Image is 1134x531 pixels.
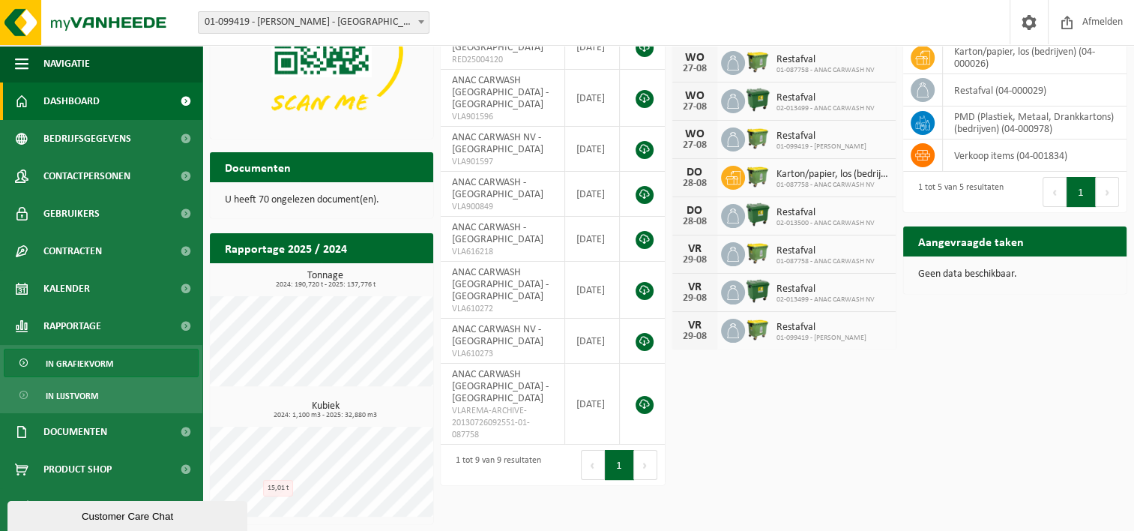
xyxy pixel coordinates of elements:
h3: Kubiek [217,401,433,419]
span: 02-013499 - ANAC CARWASH NV [776,295,875,304]
span: 01-087758 - ANAC CARWASH NV [776,257,875,266]
span: Restafval [776,92,875,104]
h2: Documenten [210,152,306,181]
td: karton/papier, los (bedrijven) (04-000026) [943,41,1127,74]
img: WB-1100-HPE-GN-51 [745,49,770,74]
div: 29-08 [680,293,710,304]
span: 01-099419 - ANAC CARWASH - WILRIJK [199,12,429,33]
div: 1 tot 9 van 9 resultaten [448,448,541,481]
span: RED25004120 [452,54,553,66]
div: 27-08 [680,64,710,74]
span: VLAREMA-ARCHIVE-20130726092551-01-087758 [452,405,553,441]
img: WB-1100-HPE-GN-04 [745,202,770,227]
span: Restafval [776,130,866,142]
a: In lijstvorm [4,381,199,409]
span: 02-013500 - ANAC CARWASH NV [776,219,875,228]
span: 01-099419 - [PERSON_NAME] [776,142,866,151]
button: 1 [1067,177,1096,207]
div: 27-08 [680,140,710,151]
td: [DATE] [565,70,620,127]
div: 28-08 [680,178,710,189]
div: VR [680,243,710,255]
p: Geen data beschikbaar. [918,269,1112,280]
span: VLA610272 [452,303,553,315]
span: Restafval [776,245,875,257]
span: Product Shop [43,451,112,488]
span: 01-099419 - ANAC CARWASH - WILRIJK [198,11,429,34]
span: 2024: 1,100 m3 - 2025: 32,880 m3 [217,412,433,419]
span: Restafval [776,322,866,334]
img: WB-1100-HPE-GN-51 [745,316,770,342]
td: [DATE] [565,262,620,319]
div: 29-08 [680,255,710,265]
span: Bedrijfsgegevens [43,120,131,157]
span: VLA901596 [452,111,553,123]
span: ANAC CARWASH [GEOGRAPHIC_DATA] - [GEOGRAPHIC_DATA] [452,369,549,404]
span: Contracten [43,232,102,270]
span: ANAC CARWASH [GEOGRAPHIC_DATA] - [GEOGRAPHIC_DATA] [452,267,549,302]
div: VR [680,319,710,331]
span: Restafval [776,54,875,66]
iframe: chat widget [7,498,250,531]
button: Previous [581,450,605,480]
span: 2024: 190,720 t - 2025: 137,776 t [217,281,433,289]
span: Contactpersonen [43,157,130,195]
span: In lijstvorm [46,382,98,410]
h3: Tonnage [217,271,433,289]
span: ANAC CARWASH NV - [GEOGRAPHIC_DATA] [452,132,543,155]
button: 1 [605,450,634,480]
button: Previous [1043,177,1067,207]
td: [DATE] [565,172,620,217]
span: 02-013499 - ANAC CARWASH NV [776,104,875,113]
span: Restafval [776,283,875,295]
span: Acceptatievoorwaarden [43,488,165,526]
span: Documenten [43,413,107,451]
img: WB-1100-HPE-GN-51 [745,163,770,189]
p: U heeft 70 ongelezen document(en). [225,195,418,205]
div: WO [680,128,710,140]
a: Bekijk rapportage [322,262,432,292]
td: [DATE] [565,127,620,172]
div: DO [680,166,710,178]
span: Rapportage [43,307,101,345]
span: Dashboard [43,82,100,120]
td: [DATE] [565,217,620,262]
div: DO [680,205,710,217]
td: [DATE] [565,364,620,445]
span: VLA616218 [452,246,553,258]
span: 01-099419 - [PERSON_NAME] [776,334,866,343]
span: ANAC CARWASH - [GEOGRAPHIC_DATA] [452,177,543,200]
a: In grafiekvorm [4,349,199,377]
div: WO [680,52,710,64]
span: Navigatie [43,45,90,82]
td: restafval (04-000029) [943,74,1127,106]
span: VLA900849 [452,201,553,213]
img: WB-1100-HPE-GN-01 [745,278,770,304]
img: WB-1100-HPE-GN-51 [745,125,770,151]
div: 29-08 [680,331,710,342]
span: VLA901597 [452,156,553,168]
td: [DATE] [565,319,620,364]
span: Restafval [776,207,875,219]
span: 01-087758 - ANAC CARWASH NV [776,181,888,190]
img: WB-1100-HPE-GN-01 [745,87,770,112]
td: [DATE] [565,25,620,70]
span: VLA610273 [452,348,553,360]
span: ANAC CARWASH NV - [GEOGRAPHIC_DATA] [452,324,543,347]
div: WO [680,90,710,102]
h2: Rapportage 2025 / 2024 [210,233,362,262]
span: Karton/papier, los (bedrijven) [776,169,888,181]
img: WB-1100-HPE-GN-51 [745,240,770,265]
div: 28-08 [680,217,710,227]
span: ANAC CARWASH - [GEOGRAPHIC_DATA] [452,222,543,245]
div: VR [680,281,710,293]
span: In grafiekvorm [46,349,113,378]
div: 15,01 t [263,480,293,496]
button: Next [1096,177,1119,207]
div: 1 tot 5 van 5 resultaten [911,175,1004,208]
h2: Aangevraagde taken [903,226,1039,256]
div: 27-08 [680,102,710,112]
span: ANAC CARWASH [GEOGRAPHIC_DATA] - [GEOGRAPHIC_DATA] [452,75,549,110]
button: Next [634,450,657,480]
